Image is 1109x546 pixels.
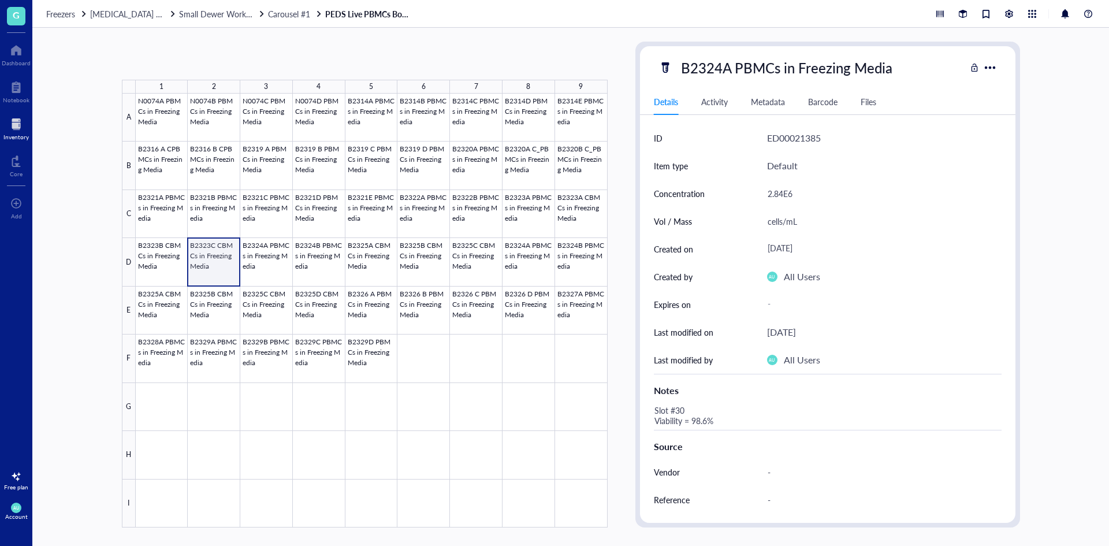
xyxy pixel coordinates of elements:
[5,513,28,520] div: Account
[10,152,23,177] a: Core
[654,270,693,283] div: Created by
[122,383,136,431] div: G
[784,352,820,367] div: All Users
[654,132,663,144] div: ID
[90,9,177,19] a: [MEDICAL_DATA] Storage ([PERSON_NAME]/[PERSON_NAME])
[654,215,692,228] div: Vol / Mass
[122,94,136,142] div: A
[212,79,216,94] div: 2
[654,384,1002,398] div: Notes
[10,170,23,177] div: Core
[769,274,775,280] span: AU
[122,431,136,479] div: H
[3,78,29,103] a: Notebook
[654,440,1002,454] div: Source
[784,269,820,284] div: All Users
[122,335,136,382] div: F
[767,131,821,146] div: ED00021385
[122,238,136,286] div: D
[767,158,798,173] div: Default
[579,79,583,94] div: 9
[90,8,321,20] span: [MEDICAL_DATA] Storage ([PERSON_NAME]/[PERSON_NAME])
[654,326,713,339] div: Last modified on
[422,79,426,94] div: 6
[179,8,286,20] span: Small Dewer Working Storage
[654,95,678,108] div: Details
[13,506,19,511] span: AU
[762,181,997,206] div: 2.84E6
[654,493,690,506] div: Reference
[654,243,693,255] div: Created on
[676,55,898,80] div: B2324A PBMCs in Freezing Media
[122,142,136,190] div: B
[369,79,373,94] div: 5
[526,79,530,94] div: 8
[767,325,796,340] div: [DATE]
[762,294,997,315] div: -
[654,466,680,478] div: Vendor
[122,190,136,238] div: C
[762,460,997,484] div: -
[654,187,705,200] div: Concentration
[317,79,321,94] div: 4
[159,79,163,94] div: 1
[474,79,478,94] div: 7
[654,159,688,172] div: Item type
[769,358,775,363] span: AU
[4,484,28,491] div: Free plan
[179,9,323,19] a: Small Dewer Working StorageCarousel #1
[654,298,691,311] div: Expires on
[701,95,728,108] div: Activity
[122,480,136,528] div: I
[13,8,20,22] span: G
[122,287,136,335] div: E
[2,60,31,66] div: Dashboard
[46,8,75,20] span: Freezers
[3,115,29,140] a: Inventory
[2,41,31,66] a: Dashboard
[654,354,713,366] div: Last modified by
[649,402,997,430] div: Slot #30 Viability = 98.6%
[268,8,310,20] span: Carousel #1
[264,79,268,94] div: 3
[325,9,412,19] a: PEDS Live PBMCs Box #55
[751,95,785,108] div: Metadata
[808,95,838,108] div: Barcode
[46,9,88,19] a: Freezers
[11,213,22,220] div: Add
[762,209,997,233] div: cells/mL
[3,96,29,103] div: Notebook
[3,133,29,140] div: Inventory
[861,95,876,108] div: Files
[762,239,997,259] div: [DATE]
[762,488,997,512] div: -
